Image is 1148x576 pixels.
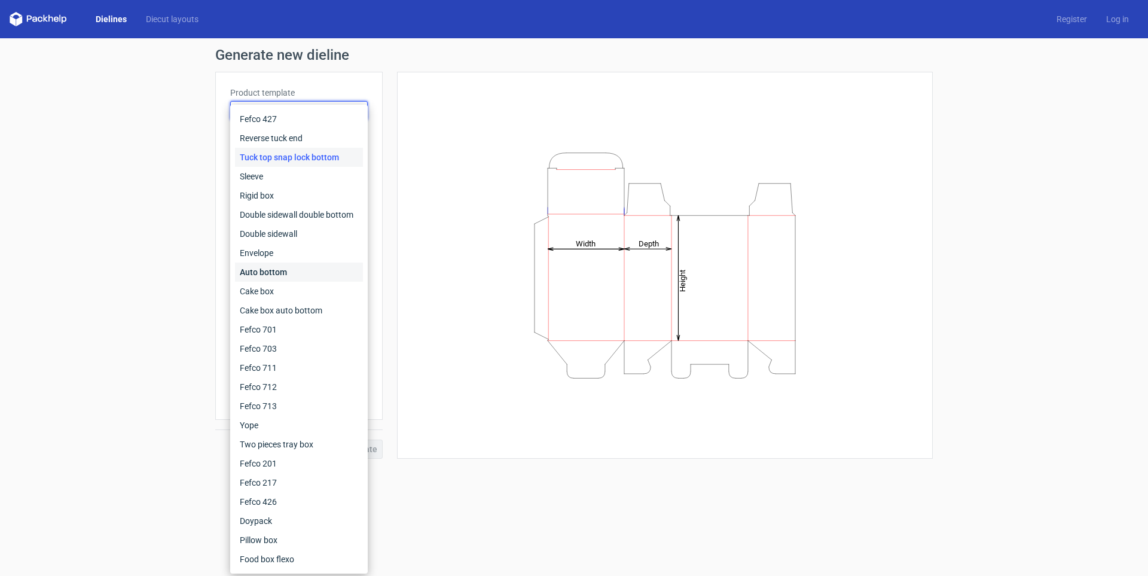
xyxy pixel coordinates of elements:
[235,435,363,454] div: Two pieces tray box
[235,492,363,511] div: Fefco 426
[86,13,136,25] a: Dielines
[235,167,363,186] div: Sleeve
[235,358,363,377] div: Fefco 711
[235,186,363,205] div: Rigid box
[235,377,363,397] div: Fefco 712
[678,269,687,291] tspan: Height
[235,550,363,569] div: Food box flexo
[235,263,363,282] div: Auto bottom
[1047,13,1097,25] a: Register
[235,320,363,339] div: Fefco 701
[235,511,363,531] div: Doypack
[639,239,659,248] tspan: Depth
[235,339,363,358] div: Fefco 703
[235,109,363,129] div: Fefco 427
[235,301,363,320] div: Cake box auto bottom
[235,129,363,148] div: Reverse tuck end
[235,205,363,224] div: Double sidewall double bottom
[235,224,363,243] div: Double sidewall
[215,48,933,62] h1: Generate new dieline
[235,473,363,492] div: Fefco 217
[576,239,596,248] tspan: Width
[136,13,208,25] a: Diecut layouts
[230,87,368,99] label: Product template
[235,282,363,301] div: Cake box
[235,416,363,435] div: Yope
[1097,13,1138,25] a: Log in
[235,531,363,550] div: Pillow box
[235,243,363,263] div: Envelope
[235,454,363,473] div: Fefco 201
[235,397,363,416] div: Fefco 713
[235,148,363,167] div: Tuck top snap lock bottom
